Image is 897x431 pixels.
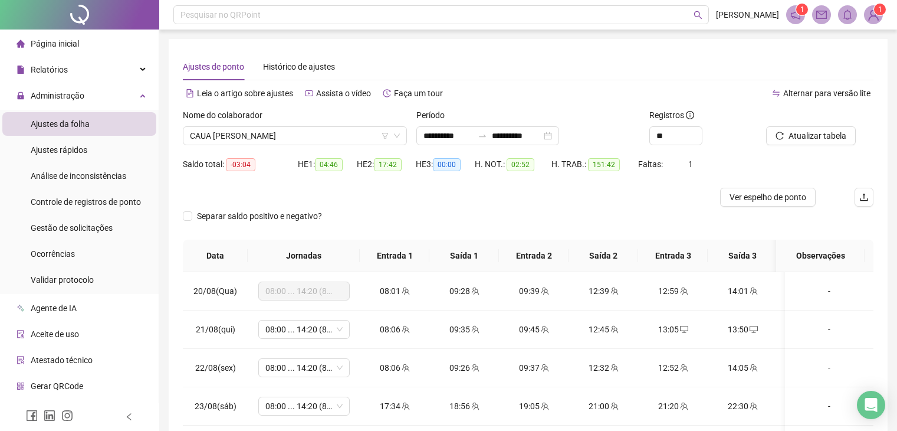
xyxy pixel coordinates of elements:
span: team [540,402,549,410]
span: left [125,413,133,421]
div: Saldo total: [183,158,298,171]
span: 17:42 [374,158,402,171]
th: Data [183,240,248,272]
div: 09:26 [439,361,489,374]
span: team [400,325,410,334]
span: Gestão de solicitações [31,223,113,233]
div: 12:45 [578,323,629,336]
span: Administração [31,91,84,100]
span: [PERSON_NAME] [716,8,779,21]
div: 22:30 [717,400,768,413]
span: 23/08(sáb) [195,401,236,411]
span: team [400,287,410,295]
th: Observações [776,240,865,272]
span: Separar saldo positivo e negativo? [192,210,327,223]
span: 09:39 [519,286,540,296]
span: Ajustes de ponto [183,62,244,71]
span: team [748,287,758,295]
div: 09:45 [508,323,559,336]
div: HE 3: [416,158,475,171]
span: Agente de IA [31,303,77,313]
span: 1 [878,5,882,14]
span: team [679,364,688,372]
span: team [748,402,758,410]
div: - [794,323,864,336]
div: 12:32 [578,361,629,374]
th: Saída 3 [708,240,777,272]
span: 20/08(Qua) [193,286,237,296]
span: file [17,66,25,74]
sup: Atualize o seu contato no menu Meus Dados [874,4,886,15]
span: Assista o vídeo [316,89,371,98]
span: notification [790,9,801,20]
div: 14:05 [717,361,768,374]
label: Período [416,109,452,122]
span: file-text [186,89,194,97]
span: team [679,287,688,295]
span: desktop [679,325,688,334]
span: upload [859,192,869,202]
span: 08:00 ... 14:20 (8 HORAS) [265,397,343,415]
span: to [478,131,487,141]
span: team [470,402,479,410]
span: team [540,287,549,295]
th: Entrada 2 [499,240,569,272]
span: 12:39 [589,286,609,296]
span: 1 [688,159,693,169]
span: history [383,89,391,97]
div: 13:50 [717,323,768,336]
span: team [400,364,410,372]
span: swap-right [478,131,487,141]
div: HE 1: [298,158,357,171]
div: 12:52 [648,361,698,374]
div: H. TRAB.: [551,158,638,171]
span: bell [842,9,853,20]
span: - [828,286,830,296]
span: Validar protocolo [31,275,94,285]
span: team [609,402,619,410]
th: Entrada 3 [638,240,708,272]
span: team [679,402,688,410]
span: Ajustes rápidos [31,145,87,155]
div: H. NOT.: [475,158,551,171]
span: team [470,287,479,295]
div: HE 2: [357,158,416,171]
th: Saída 1 [429,240,499,272]
span: Gerar QRCode [31,381,83,391]
span: linkedin [44,410,55,422]
span: CAUA FRANCISCO DA SILVA [190,127,400,145]
span: lock [17,92,25,100]
span: Ajustes da folha [31,119,90,129]
span: home [17,40,25,48]
span: 12:59 [658,286,679,296]
span: team [609,287,619,295]
div: 08:06 [369,323,420,336]
span: down [393,132,400,139]
div: - [794,400,864,413]
span: 21/08(qui) [196,325,235,334]
span: Faça um tour [394,89,443,98]
span: instagram [61,410,73,422]
div: 18:56 [439,400,489,413]
span: Ver espelho de ponto [730,191,806,204]
span: audit [17,330,25,338]
span: Leia o artigo sobre ajustes [197,89,293,98]
div: 21:20 [648,400,698,413]
span: 09:28 [449,286,470,296]
span: 08:01 [380,286,400,296]
span: 1 [800,5,804,14]
span: Atualizar tabela [788,129,846,142]
span: team [609,325,619,334]
label: Nome do colaborador [183,109,270,122]
span: solution [17,356,25,364]
span: team [400,402,410,410]
div: 09:37 [508,361,559,374]
span: Página inicial [31,39,79,48]
span: 151:42 [588,158,620,171]
span: info-circle [686,111,694,119]
span: team [540,325,549,334]
span: Alternar para versão lite [783,89,870,98]
span: qrcode [17,382,25,390]
div: 09:35 [439,323,489,336]
span: Registros [649,109,694,122]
